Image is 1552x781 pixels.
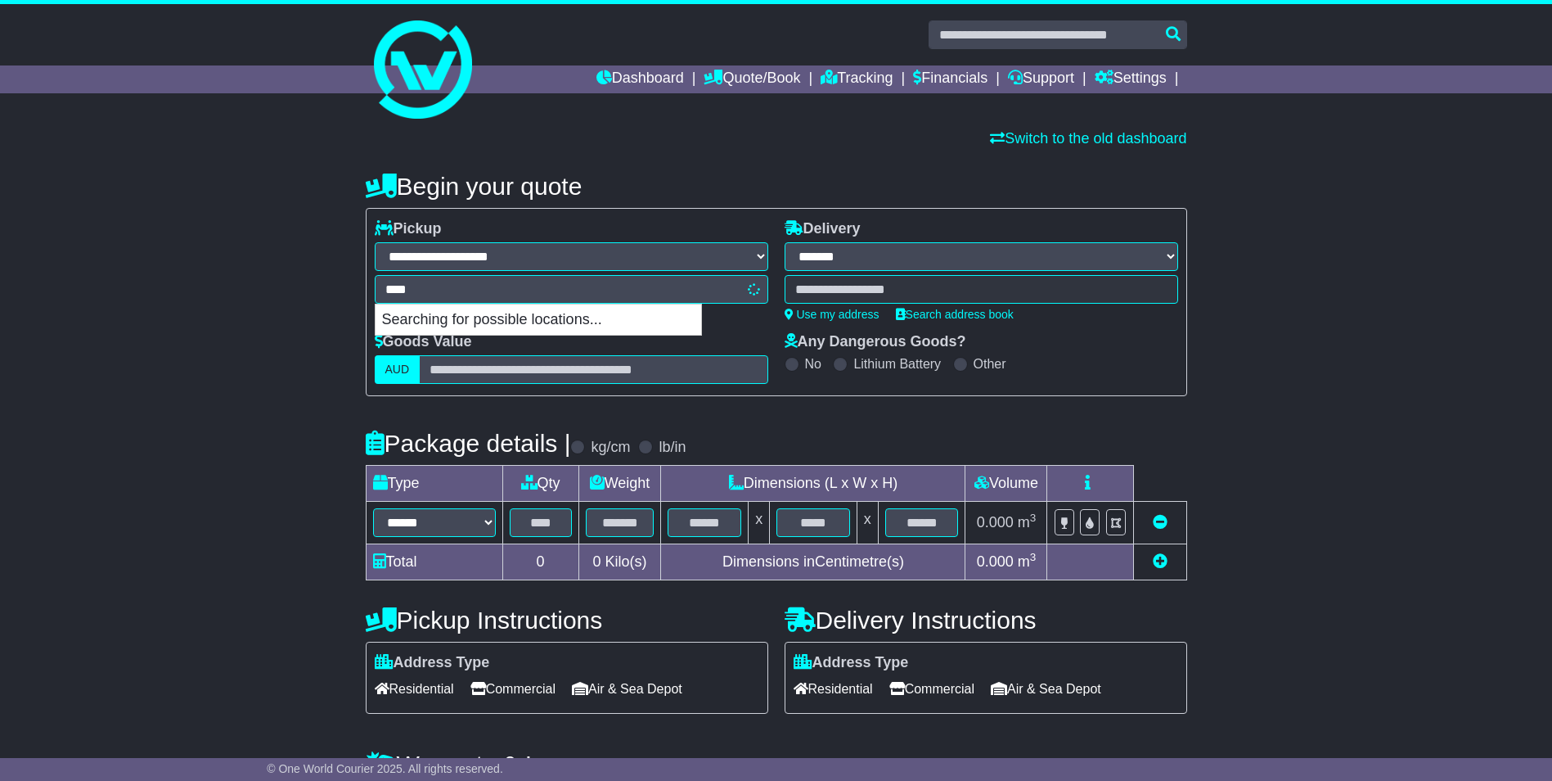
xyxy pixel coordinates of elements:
[785,607,1187,634] h4: Delivery Instructions
[704,65,800,93] a: Quote/Book
[974,356,1006,372] label: Other
[592,553,601,570] span: 0
[1018,514,1037,530] span: m
[502,466,578,502] td: Qty
[821,65,893,93] a: Tracking
[1018,553,1037,570] span: m
[1030,551,1037,563] sup: 3
[267,762,503,775] span: © One World Courier 2025. All rights reserved.
[896,308,1014,321] a: Search address book
[366,607,768,634] h4: Pickup Instructions
[1008,65,1074,93] a: Support
[785,308,879,321] a: Use my address
[990,130,1186,147] a: Switch to the old dashboard
[749,502,770,544] td: x
[661,466,965,502] td: Dimensions (L x W x H)
[965,466,1047,502] td: Volume
[794,676,873,702] span: Residential
[366,430,571,457] h4: Package details |
[1153,514,1167,530] a: Remove this item
[977,514,1014,530] span: 0.000
[578,466,661,502] td: Weight
[366,173,1187,200] h4: Begin your quote
[857,502,878,544] td: x
[366,544,502,580] td: Total
[502,544,578,580] td: 0
[1030,512,1037,524] sup: 3
[578,544,661,580] td: Kilo(s)
[853,356,941,372] label: Lithium Battery
[572,676,682,702] span: Air & Sea Depot
[785,333,966,351] label: Any Dangerous Goods?
[366,751,1187,778] h4: Warranty & Insurance
[889,676,974,702] span: Commercial
[977,553,1014,570] span: 0.000
[375,275,768,304] typeahead: Please provide city
[991,676,1101,702] span: Air & Sea Depot
[366,466,502,502] td: Type
[659,439,686,457] label: lb/in
[375,355,421,384] label: AUD
[591,439,630,457] label: kg/cm
[1153,553,1167,570] a: Add new item
[794,654,909,672] label: Address Type
[375,333,472,351] label: Goods Value
[376,305,701,336] p: Searching for possible locations...
[375,676,454,702] span: Residential
[470,676,556,702] span: Commercial
[805,356,821,372] label: No
[596,65,684,93] a: Dashboard
[913,65,987,93] a: Financials
[785,220,861,238] label: Delivery
[375,220,442,238] label: Pickup
[1095,65,1167,93] a: Settings
[375,654,490,672] label: Address Type
[661,544,965,580] td: Dimensions in Centimetre(s)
